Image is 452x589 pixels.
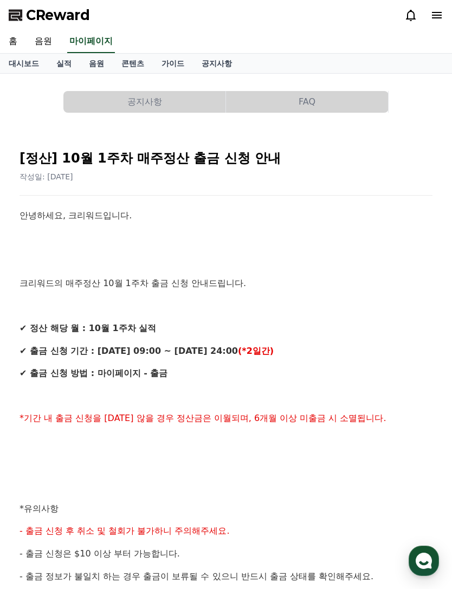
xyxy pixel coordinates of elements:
[20,413,386,423] span: *기간 내 출금 신청을 [DATE] 않을 경우 정산금은 이월되며, 6개월 이상 미출금 시 소멸됩니다.
[34,360,41,368] span: 홈
[63,91,225,113] button: 공지사항
[67,30,115,53] a: 마이페이지
[193,54,241,73] a: 공지사항
[20,548,180,559] span: - 출금 신청은 $10 이상 부터 가능합니다.
[20,526,230,536] span: - 출금 신청 후 취소 및 철회가 불가하니 주의해주세요.
[226,91,388,113] button: FAQ
[20,346,238,356] strong: ✔ 출금 신청 기간 : [DATE] 09:00 ~ [DATE] 24:00
[20,209,432,223] p: 안녕하세요, 크리워드입니다.
[20,323,156,333] strong: ✔ 정산 해당 월 : 10월 1주차 실적
[80,54,113,73] a: 음원
[72,344,140,371] a: 대화
[3,344,72,371] a: 홈
[99,360,112,369] span: 대화
[20,368,167,378] strong: ✔ 출금 신청 방법 : 마이페이지 - 출금
[63,91,226,113] a: 공지사항
[20,571,373,581] span: - 출금 정보가 불일치 하는 경우 출금이 보류될 수 있으니 반드시 출금 상태를 확인해주세요.
[20,172,73,181] span: 작성일: [DATE]
[48,54,80,73] a: 실적
[26,7,90,24] span: CReward
[20,276,432,290] p: 크리워드의 매주정산 10월 1주차 출금 신청 안내드립니다.
[167,360,180,368] span: 설정
[9,7,90,24] a: CReward
[20,150,432,167] h2: [정산] 10월 1주차 매주정산 출금 신청 안내
[226,91,389,113] a: FAQ
[140,344,208,371] a: 설정
[238,346,274,356] strong: (*2일간)
[20,503,59,514] span: *유의사항
[113,54,153,73] a: 콘텐츠
[26,30,61,53] a: 음원
[153,54,193,73] a: 가이드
